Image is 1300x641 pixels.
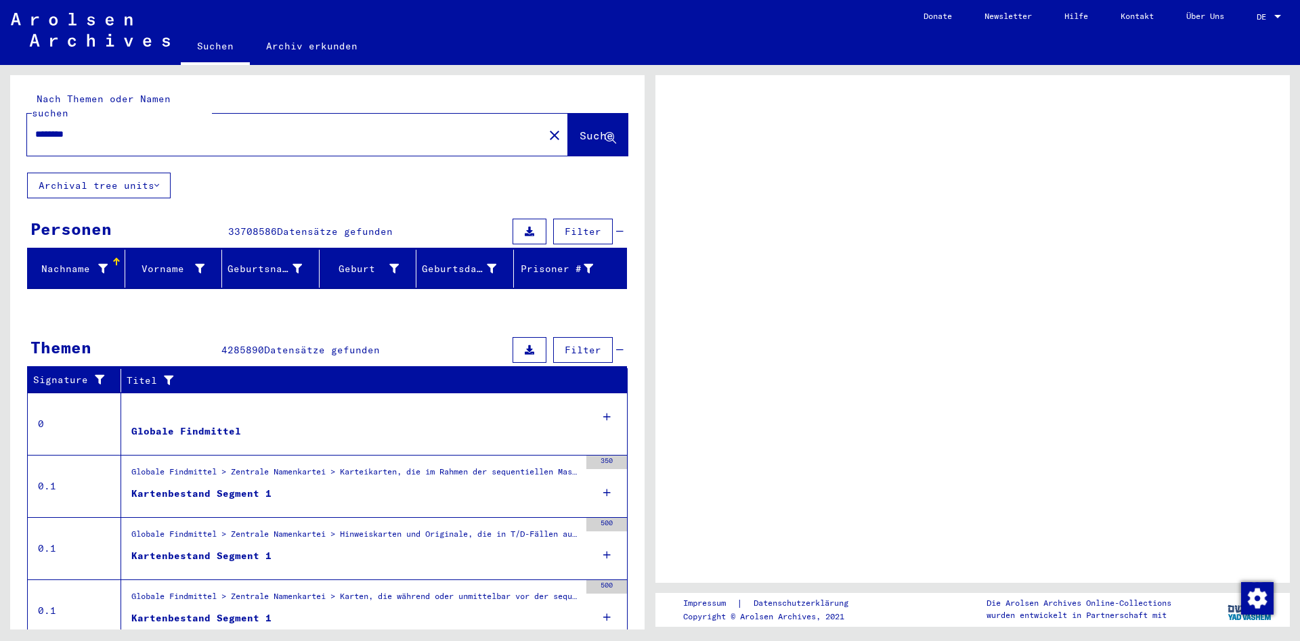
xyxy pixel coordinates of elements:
[264,344,380,356] span: Datensätze gefunden
[33,370,124,391] div: Signature
[131,424,241,439] div: Globale Findmittel
[127,370,614,391] div: Titel
[131,262,205,276] div: Vorname
[987,597,1171,609] p: Die Arolsen Archives Online-Collections
[1241,582,1274,615] img: Zustimmung ändern
[541,121,568,148] button: Clear
[565,344,601,356] span: Filter
[683,596,865,611] div: |
[519,258,611,280] div: Prisoner #
[33,373,110,387] div: Signature
[28,393,121,455] td: 0
[553,219,613,244] button: Filter
[580,129,613,142] span: Suche
[422,262,496,276] div: Geburtsdatum
[519,262,594,276] div: Prisoner #
[1257,12,1272,22] span: DE
[325,258,416,280] div: Geburt‏
[565,225,601,238] span: Filter
[33,258,125,280] div: Nachname
[30,217,112,241] div: Personen
[28,250,125,288] mat-header-cell: Nachname
[221,344,264,356] span: 4285890
[277,225,393,238] span: Datensätze gefunden
[586,456,627,469] div: 350
[250,30,374,62] a: Archiv erkunden
[181,30,250,65] a: Suchen
[743,596,865,611] a: Datenschutzerklärung
[131,549,272,563] div: Kartenbestand Segment 1
[228,225,277,238] span: 33708586
[568,114,628,156] button: Suche
[28,517,121,579] td: 0.1
[586,580,627,594] div: 500
[28,455,121,517] td: 0.1
[586,518,627,531] div: 500
[320,250,417,288] mat-header-cell: Geburt‏
[131,611,272,625] div: Kartenbestand Segment 1
[683,611,865,623] p: Copyright © Arolsen Archives, 2021
[222,250,320,288] mat-header-cell: Geburtsname
[987,609,1171,621] p: wurden entwickelt in Partnerschaft mit
[553,337,613,363] button: Filter
[30,335,91,359] div: Themen
[127,374,601,388] div: Titel
[33,262,108,276] div: Nachname
[131,590,580,609] div: Globale Findmittel > Zentrale Namenkartei > Karten, die während oder unmittelbar vor der sequenti...
[422,258,513,280] div: Geburtsdatum
[227,262,302,276] div: Geburtsname
[683,596,737,611] a: Impressum
[131,466,580,485] div: Globale Findmittel > Zentrale Namenkartei > Karteikarten, die im Rahmen der sequentiellen Massend...
[11,13,170,47] img: Arolsen_neg.svg
[131,258,222,280] div: Vorname
[514,250,627,288] mat-header-cell: Prisoner #
[32,93,171,119] mat-label: Nach Themen oder Namen suchen
[416,250,514,288] mat-header-cell: Geburtsdatum
[125,250,223,288] mat-header-cell: Vorname
[227,258,319,280] div: Geburtsname
[1240,581,1273,614] div: Zustimmung ändern
[1225,592,1276,626] img: yv_logo.png
[325,262,399,276] div: Geburt‏
[27,173,171,198] button: Archival tree units
[546,127,563,143] mat-icon: close
[131,528,580,547] div: Globale Findmittel > Zentrale Namenkartei > Hinweiskarten und Originale, die in T/D-Fällen aufgef...
[131,487,272,501] div: Kartenbestand Segment 1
